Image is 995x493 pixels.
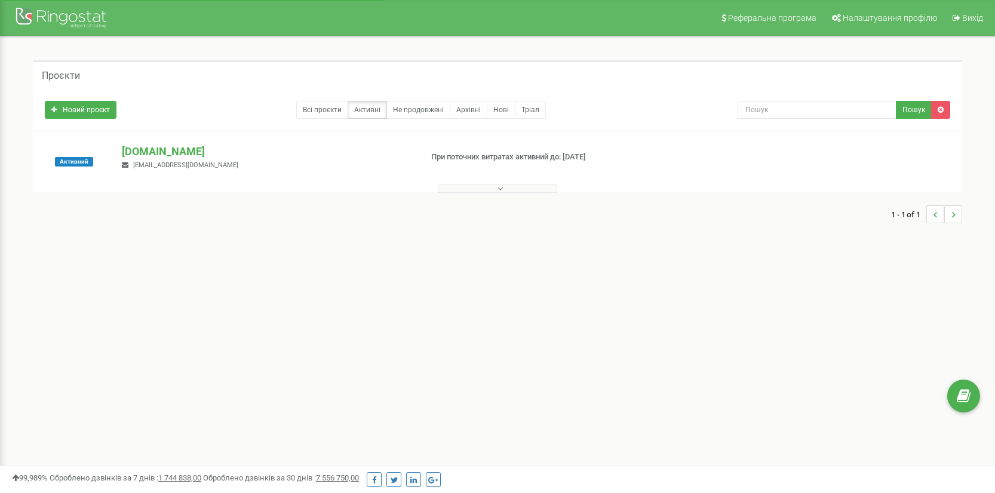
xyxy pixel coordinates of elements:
[122,144,411,159] p: [DOMAIN_NAME]
[728,13,816,23] span: Реферальна програма
[203,473,359,482] span: Оброблено дзвінків за 30 днів :
[450,101,487,119] a: Архівні
[316,473,359,482] u: 7 556 750,00
[158,473,201,482] u: 1 744 838,00
[962,13,983,23] span: Вихід
[50,473,201,482] span: Оброблено дзвінків за 7 днів :
[42,70,80,81] h5: Проєкти
[348,101,387,119] a: Активні
[515,101,546,119] a: Тріал
[896,101,932,119] button: Пошук
[45,101,116,119] a: Новий проєкт
[738,101,897,119] input: Пошук
[891,193,962,235] nav: ...
[891,205,926,223] span: 1 - 1 of 1
[487,101,515,119] a: Нові
[431,152,644,163] p: При поточних витратах активний до: [DATE]
[12,473,48,482] span: 99,989%
[843,13,937,23] span: Налаштування профілю
[386,101,450,119] a: Не продовжені
[55,157,93,167] span: Активний
[133,161,238,169] span: [EMAIL_ADDRESS][DOMAIN_NAME]
[296,101,348,119] a: Всі проєкти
